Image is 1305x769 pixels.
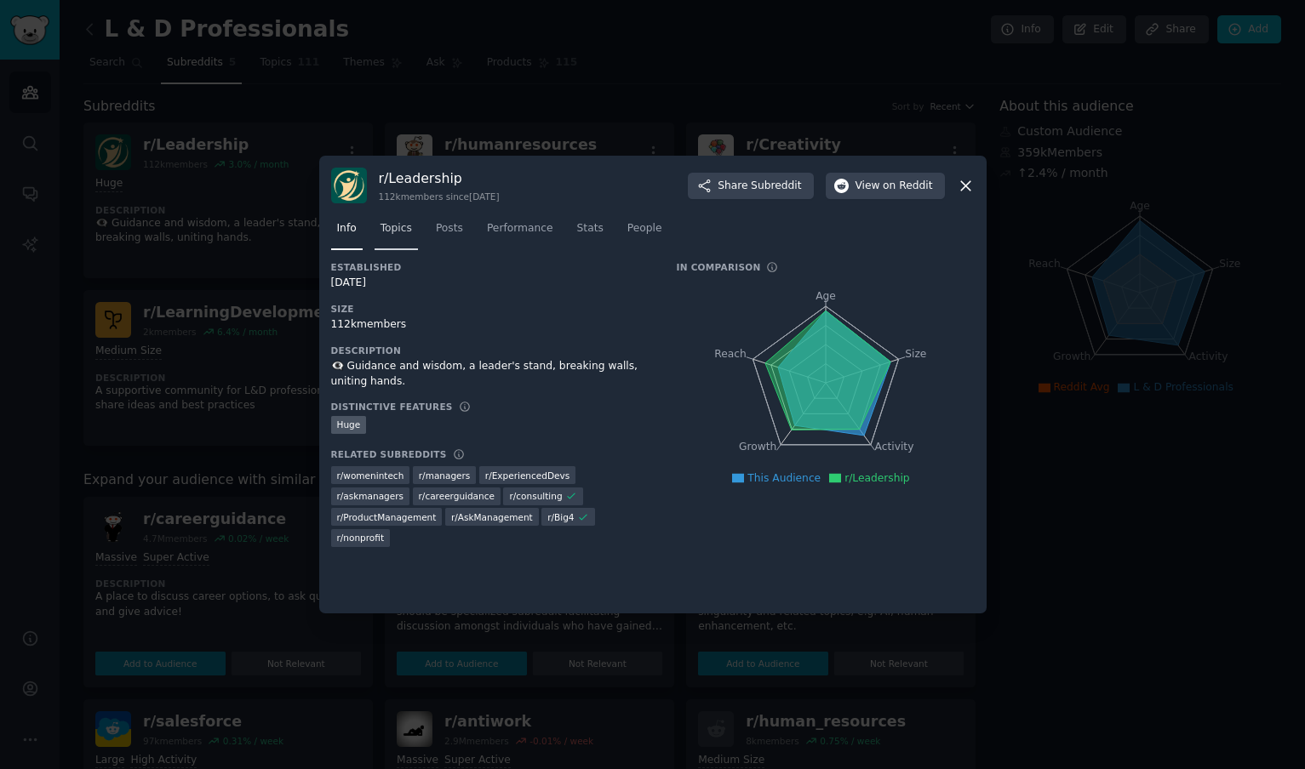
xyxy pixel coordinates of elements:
[739,441,776,453] tspan: Growth
[547,511,574,523] span: r/ Big4
[747,472,821,484] span: This Audience
[331,276,653,291] div: [DATE]
[337,511,437,523] span: r/ ProductManagement
[816,290,836,302] tspan: Age
[481,215,559,250] a: Performance
[451,511,533,523] span: r/ AskManagement
[751,179,801,194] span: Subreddit
[419,490,495,502] span: r/ careerguidance
[856,179,933,194] span: View
[337,490,404,502] span: r/ askmanagers
[331,261,653,273] h3: Established
[509,490,562,502] span: r/ consulting
[621,215,668,250] a: People
[331,401,453,413] h3: Distinctive Features
[485,470,570,481] span: r/ ExperiencedDevs
[331,303,653,315] h3: Size
[337,470,404,481] span: r/ womenintech
[379,191,500,202] div: 112k members since [DATE]
[688,173,813,200] button: ShareSubreddit
[331,317,653,333] div: 112k members
[571,215,610,250] a: Stats
[487,221,553,236] span: Performance
[375,215,418,250] a: Topics
[627,221,662,236] span: People
[331,345,653,356] h3: Description
[337,532,385,544] span: r/ nonprofit
[331,168,367,203] img: Leadership
[677,261,761,273] h3: In Comparison
[381,221,412,236] span: Topics
[379,169,500,187] h3: r/ Leadership
[905,348,926,360] tspan: Size
[331,215,363,250] a: Info
[577,221,604,236] span: Stats
[331,416,367,434] div: Huge
[331,448,447,460] h3: Related Subreddits
[826,173,945,200] button: Viewon Reddit
[883,179,932,194] span: on Reddit
[430,215,469,250] a: Posts
[718,179,801,194] span: Share
[436,221,463,236] span: Posts
[844,472,910,484] span: r/Leadership
[419,470,471,481] span: r/ managers
[714,348,747,360] tspan: Reach
[331,359,653,389] div: 👁️‍🗨️ Guidance and wisdom, a leader's stand, breaking walls, uniting hands.
[337,221,357,236] span: Info
[874,441,913,453] tspan: Activity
